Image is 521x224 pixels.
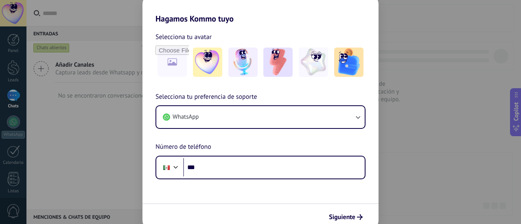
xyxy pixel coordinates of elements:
span: Selecciona tu preferencia de soporte [155,92,257,102]
button: WhatsApp [156,106,365,128]
img: -4.jpeg [299,48,328,77]
img: -1.jpeg [193,48,222,77]
button: Siguiente [325,210,366,224]
img: -3.jpeg [263,48,293,77]
span: WhatsApp [173,113,199,121]
div: Mexico: + 52 [159,159,174,176]
img: -2.jpeg [228,48,258,77]
span: Siguiente [329,214,355,220]
span: Selecciona tu avatar [155,32,212,42]
img: -5.jpeg [334,48,363,77]
span: Número de teléfono [155,142,211,152]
